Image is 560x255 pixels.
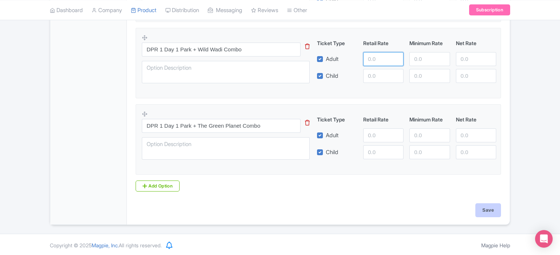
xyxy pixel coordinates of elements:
input: 0.0 [363,52,404,66]
div: Minimum Rate [406,116,453,123]
input: 0.0 [409,145,450,159]
span: Magpie, Inc. [92,242,119,248]
input: 0.0 [409,69,450,83]
a: Subscription [469,4,510,15]
div: Retail Rate [360,39,406,47]
label: Child [326,148,338,157]
div: Ticket Type [314,116,360,123]
input: 0.0 [456,52,496,66]
input: 0.0 [456,128,496,142]
label: Adult [326,131,339,140]
div: Net Rate [453,116,499,123]
div: Retail Rate [360,116,406,123]
div: Minimum Rate [406,39,453,47]
label: Adult [326,55,339,63]
input: 0.0 [456,145,496,159]
label: Child [326,72,338,80]
input: 0.0 [363,145,404,159]
input: 0.0 [409,128,450,142]
a: Magpie Help [481,242,510,248]
div: Net Rate [453,39,499,47]
input: Save [475,203,501,217]
div: Copyright © 2025 All rights reserved. [45,241,166,249]
input: 0.0 [409,52,450,66]
input: 0.0 [456,69,496,83]
input: Option Name [142,119,301,133]
div: Open Intercom Messenger [535,230,553,248]
div: Ticket Type [314,39,360,47]
input: 0.0 [363,128,404,142]
a: Add Option [136,181,180,192]
input: Option Name [142,43,301,57]
input: 0.0 [363,69,404,83]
